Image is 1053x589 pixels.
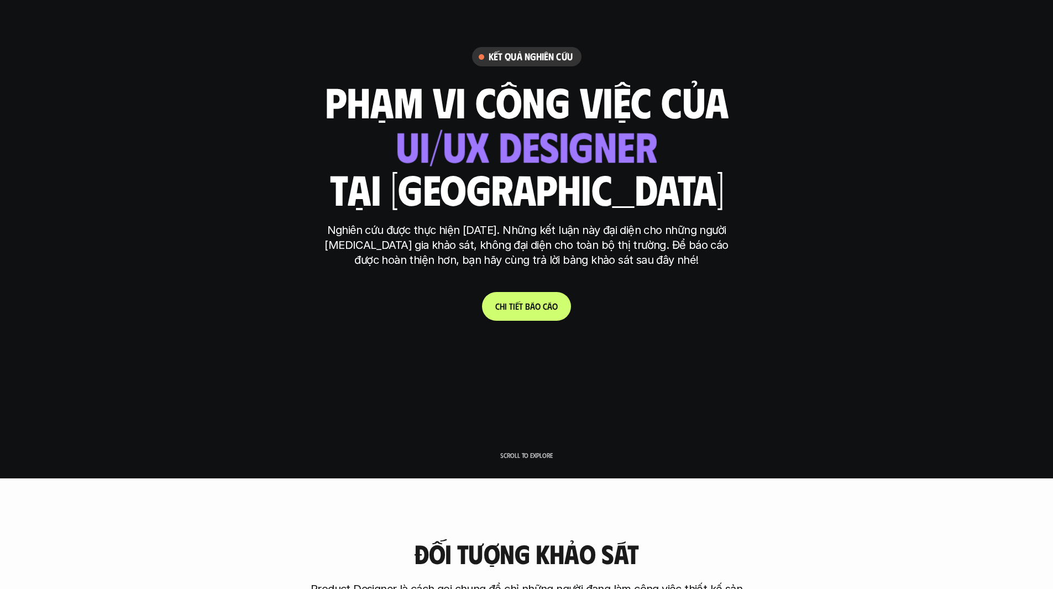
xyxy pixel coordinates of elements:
span: ế [515,301,519,311]
span: i [513,301,515,311]
span: b [525,301,530,311]
span: c [543,301,547,311]
h1: phạm vi công việc của [325,78,729,124]
p: Scroll to explore [500,451,553,459]
h3: Đối tượng khảo sát [414,539,638,569]
span: C [495,301,500,311]
span: á [530,301,535,311]
p: Nghiên cứu được thực hiện [DATE]. Những kết luận này đại diện cho những người [MEDICAL_DATA] gia ... [319,223,734,268]
span: i [505,301,507,311]
h6: Kết quả nghiên cứu [489,50,573,63]
span: o [552,301,558,311]
span: á [547,301,552,311]
a: Chitiếtbáocáo [482,292,571,321]
span: t [519,301,523,311]
span: h [500,301,505,311]
span: o [535,301,541,311]
h1: tại [GEOGRAPHIC_DATA] [329,165,724,212]
span: t [509,301,513,311]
